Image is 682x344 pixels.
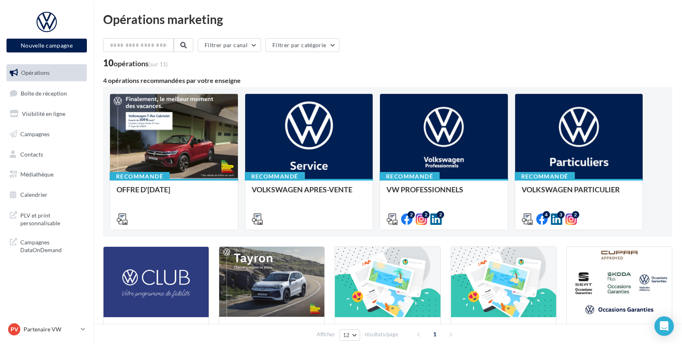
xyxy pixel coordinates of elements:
div: 2 [422,211,429,218]
span: VOLKSWAGEN APRES-VENTE [252,185,352,194]
span: PLV et print personnalisable [20,210,84,227]
span: 1 [428,328,441,341]
div: Recommandé [515,172,575,181]
div: 4 opérations recommandées par votre enseigne [103,77,672,84]
button: Nouvelle campagne [6,39,87,52]
span: Calendrier [20,191,47,198]
span: résultats/page [365,331,398,338]
div: Recommandé [110,172,170,181]
span: Médiathèque [20,171,54,178]
a: Campagnes [5,126,88,143]
div: Opérations marketing [103,13,672,25]
div: Recommandé [245,172,305,181]
a: Visibilité en ligne [5,105,88,122]
div: Recommandé [380,172,440,181]
span: Contacts [20,150,43,157]
a: PLV et print personnalisable [5,207,88,231]
div: 10 [103,59,168,67]
span: (sur 11) [149,61,168,67]
div: 2 [408,211,415,218]
span: Campagnes DataOnDemand [20,237,84,254]
a: Campagnes DataOnDemand [5,233,88,257]
div: 2 [572,211,579,218]
span: 12 [343,332,350,338]
span: Opération libre [341,323,391,332]
a: Opérations [5,64,88,81]
div: 2 [437,211,444,218]
div: opérations [114,60,168,67]
p: Partenaire VW [24,325,78,333]
button: 12 [339,329,360,341]
span: Campagnes [20,131,50,137]
span: Campagnes sponsorisées OPO [458,323,538,340]
a: Contacts [5,146,88,163]
span: Boîte de réception [21,89,67,96]
button: Filtrer par canal [198,38,261,52]
span: VOLKSWAGEN PARTICULIER [522,185,620,194]
a: Boîte de réception [5,85,88,102]
div: 4 [543,211,550,218]
span: VW CLUB [110,323,143,332]
span: VW PROFESSIONNELS [386,185,463,194]
button: Filtrer par catégorie [265,38,339,52]
span: OFFRE D'[DATE] [117,185,170,194]
a: Calendrier [5,186,88,203]
span: PV [11,325,18,333]
a: PV Partenaire VW [6,322,87,337]
span: OCCASIONS GARANTIES [573,323,658,332]
span: Opérations [21,69,50,76]
div: 3 [557,211,565,218]
a: Médiathèque [5,166,88,183]
span: Visibilité en ligne [22,110,65,117]
span: Afficher [317,331,335,338]
div: Open Intercom Messenger [654,316,674,336]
